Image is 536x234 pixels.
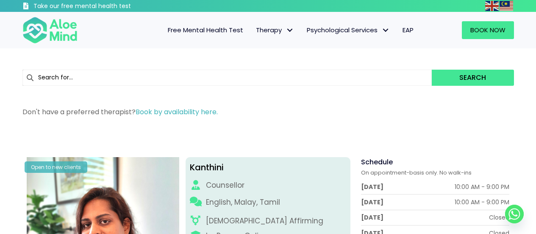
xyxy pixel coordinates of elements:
button: Search [432,70,514,86]
span: Psychological Services [307,25,390,34]
div: Open to new clients [25,161,87,173]
div: [DATE] [361,213,383,222]
div: Kanthini [190,161,346,174]
div: 10:00 AM - 9:00 PM [455,198,509,206]
a: TherapyTherapy: submenu [250,21,300,39]
h3: Take our free mental health test [33,2,176,11]
span: Therapy: submenu [284,24,296,37]
div: [DEMOGRAPHIC_DATA] Affirming [206,216,323,226]
span: Book Now [470,25,505,34]
span: Free Mental Health Test [168,25,243,34]
a: Free Mental Health Test [161,21,250,39]
input: Search for... [22,70,432,86]
span: Psychological Services: submenu [380,24,392,37]
div: Closed [489,213,509,222]
p: English, Malay, Tamil [206,197,280,208]
span: Schedule [361,157,393,167]
nav: Menu [89,21,420,39]
div: [DATE] [361,183,383,191]
a: English [485,1,500,11]
a: Whatsapp [505,205,524,223]
div: 10:00 AM - 9:00 PM [455,183,509,191]
img: Aloe mind Logo [22,16,78,44]
a: Psychological ServicesPsychological Services: submenu [300,21,396,39]
a: Book Now [462,21,514,39]
span: EAP [403,25,414,34]
a: Malay [500,1,514,11]
span: On appointment-basis only. No walk-ins [361,169,472,177]
a: EAP [396,21,420,39]
div: Counsellor [206,180,244,191]
a: Take our free mental health test [22,2,176,12]
img: ms [500,1,513,11]
div: [DATE] [361,198,383,206]
a: Book by availability here. [136,107,218,117]
span: Therapy [256,25,294,34]
img: en [485,1,499,11]
p: Don't have a preferred therapist? [22,107,514,117]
